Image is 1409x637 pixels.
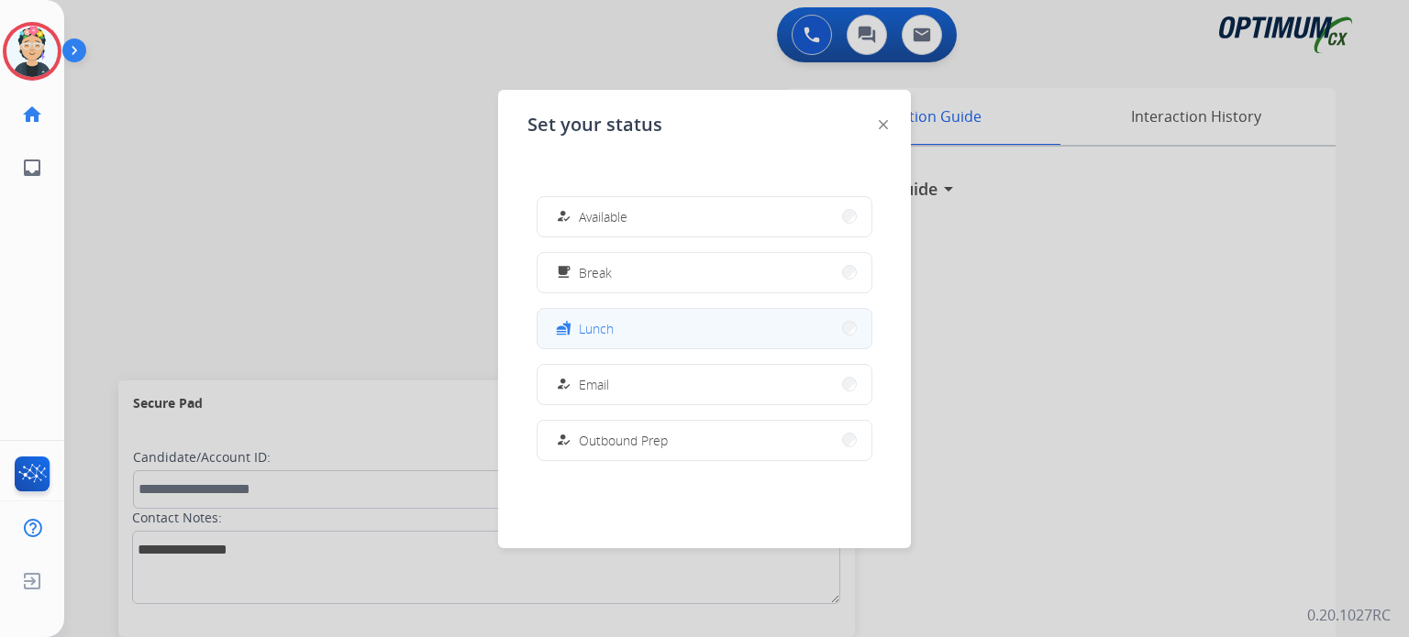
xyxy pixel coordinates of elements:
button: Break [538,253,871,292]
mat-icon: free_breakfast [556,265,571,280]
img: avatar [6,26,58,77]
span: Available [579,207,627,226]
mat-icon: home [21,104,43,126]
span: Outbound Prep [579,431,668,450]
button: Outbound Prep [538,421,871,460]
mat-icon: how_to_reg [556,433,571,448]
button: Email [538,365,871,404]
button: Available [538,197,871,236]
mat-icon: inbox [21,157,43,179]
mat-icon: how_to_reg [556,209,571,225]
span: Email [579,375,609,394]
span: Break [579,263,612,282]
span: Set your status [527,112,662,137]
mat-icon: how_to_reg [556,377,571,392]
img: close-button [879,120,888,129]
mat-icon: fastfood [556,321,571,336]
button: Lunch [538,309,871,348]
p: 0.20.1027RC [1307,604,1391,626]
span: Lunch [579,319,614,338]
